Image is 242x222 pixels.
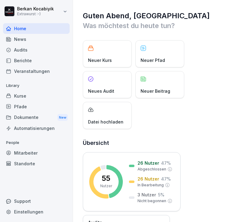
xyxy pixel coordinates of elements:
p: Was möchtest du heute tun? [83,21,233,30]
a: Home [3,23,70,34]
p: Nicht begonnen [137,198,166,204]
p: Neuer Kurs [88,57,112,63]
p: 3 Nutzer [137,192,156,198]
h2: Übersicht [83,139,233,147]
a: Mitarbeiter [3,148,70,158]
a: DokumenteNew [3,112,70,123]
p: 47 % [161,176,171,182]
a: Berichte [3,55,70,66]
p: 26 Nutzer [137,160,159,166]
h1: Guten Abend, [GEOGRAPHIC_DATA] [83,11,233,21]
p: 55 [102,175,110,182]
a: Kurse [3,91,70,101]
p: Neuer Beitrag [141,88,170,94]
a: Pfade [3,101,70,112]
a: Audits [3,45,70,55]
a: Veranstaltungen [3,66,70,77]
a: Standorte [3,158,70,169]
a: Automatisierungen [3,123,70,134]
p: Abgeschlossen [137,167,166,172]
p: Berkan Kocabiyik [17,6,54,12]
p: 47 % [161,160,171,166]
p: Extrawurst :-) [17,12,54,16]
p: Library [3,81,70,91]
a: Einstellungen [3,206,70,217]
p: People [3,138,70,148]
p: In Bearbeitung [137,182,164,188]
div: Dokumente [3,112,70,123]
div: New [57,114,68,121]
p: Nutzer [100,183,112,189]
a: News [3,34,70,45]
div: Support [3,196,70,206]
p: 26 Nutzer [137,176,159,182]
p: 5 % [158,192,164,198]
p: Neuer Pfad [141,57,165,63]
p: Neues Audit [88,88,114,94]
p: Datei hochladen [88,119,123,125]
